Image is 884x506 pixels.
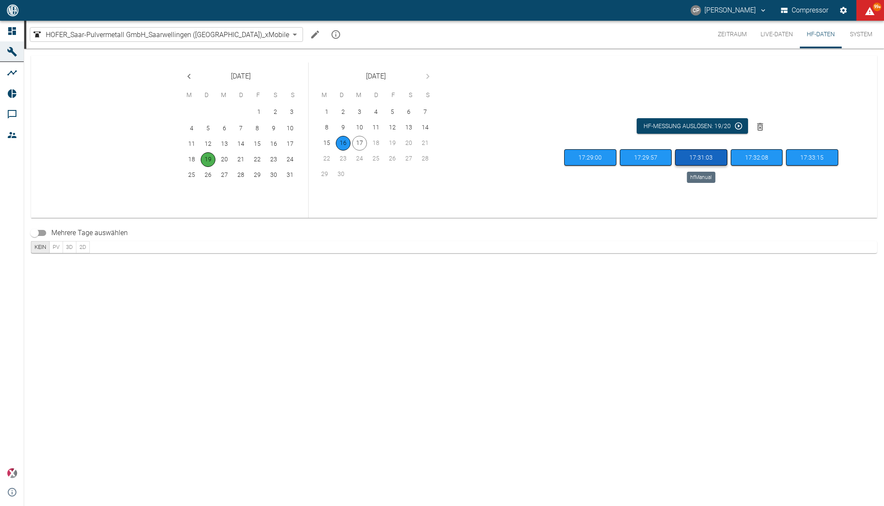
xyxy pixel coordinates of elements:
span: HOFER_Saar-Pulvermetall GmbH_Saarwellingen ([GEOGRAPHIC_DATA])_xMobile [46,30,289,40]
button: Live-Daten [754,21,800,48]
button: none [31,241,50,253]
button: 20 [217,152,232,167]
button: 13 [401,120,416,135]
button: 12 [385,120,400,135]
span: Mehrere Tage auswählen [51,228,128,238]
button: 4 [184,121,199,136]
span: Sonntag [285,87,300,104]
span: Samstag [268,87,283,104]
button: 28 [234,168,248,182]
button: mission info [327,26,344,43]
button: 30 [266,168,281,182]
span: 99+ [873,3,881,11]
span: Dienstag [199,87,214,104]
button: 2d [76,241,90,253]
a: HOFER_Saar-Pulvermetall GmbH_Saarwellingen ([GEOGRAPHIC_DATA])_xMobile [32,29,289,40]
button: 1 [319,105,334,119]
button: 25 [184,168,199,182]
button: 29 [250,168,265,182]
button: christoph.palm@neuman-esser.com [689,3,768,18]
button: Messungen löschen [751,118,769,135]
button: 9 [266,121,281,136]
button: HF-Messung auslösen: 19/20 [637,118,748,134]
button: 16 [266,137,281,151]
span: Montag [181,87,197,104]
span: Mittwoch [351,87,366,104]
button: HF-Daten [800,21,842,48]
button: 14 [234,137,248,151]
span: Donnerstag [368,87,384,104]
button: 17 [283,137,297,151]
button: 15 [250,137,265,151]
button: 16 [336,136,350,151]
button: 22 [250,152,265,167]
button: 7 [234,121,248,136]
button: 27 [217,168,232,182]
span: Montag [316,87,332,104]
button: 11 [184,137,199,151]
button: 10 [283,121,297,136]
img: logo [6,4,19,16]
button: 15 [319,136,334,151]
button: Compressor [779,3,830,18]
button: 6 [217,121,232,136]
button: 8 [250,121,265,136]
button: hfManual [786,149,838,166]
button: Einstellungen [836,3,851,18]
button: 24 [283,152,297,167]
button: 7 [418,105,433,119]
button: 3d [63,241,76,253]
span: Sonntag [420,87,436,104]
button: System [842,21,881,48]
button: 12 [201,137,215,151]
div: hfManual [687,172,715,183]
button: 17 [352,136,367,151]
button: 23 [266,152,281,167]
span: Mittwoch [216,87,231,104]
button: Machine bearbeiten [306,26,324,43]
button: 2 [268,105,283,119]
button: pv [49,241,63,253]
button: 4 [369,105,383,119]
span: Donnerstag [233,87,249,104]
button: 31 [283,168,297,182]
button: 14 [418,120,433,135]
span: [DATE] [231,70,251,82]
button: 3 [352,105,367,119]
button: 5 [201,121,215,136]
button: 1 [252,105,266,119]
button: Previous month [180,68,198,85]
button: hfManual [731,149,783,166]
span: Dienstag [334,87,349,104]
button: hfManual [675,149,727,166]
span: Freitag [250,87,266,104]
span: [DATE] [366,70,386,82]
button: 13 [217,137,232,151]
button: hfManual [564,149,616,166]
button: 3 [284,105,299,119]
button: Zeitraum [711,21,754,48]
span: Samstag [403,87,418,104]
button: 26 [201,168,215,182]
button: 10 [352,120,367,135]
div: CP [691,5,701,16]
button: hfManual [620,149,672,166]
img: Xplore Logo [7,468,17,478]
button: 9 [336,120,350,135]
button: 5 [385,105,400,119]
button: 2 [336,105,350,119]
button: 8 [319,120,334,135]
div: 3d chart render [31,241,90,253]
button: 19 [201,152,215,167]
button: 6 [401,105,416,119]
button: 18 [184,152,199,167]
button: 21 [234,152,248,167]
button: 11 [369,120,383,135]
span: Freitag [385,87,401,104]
